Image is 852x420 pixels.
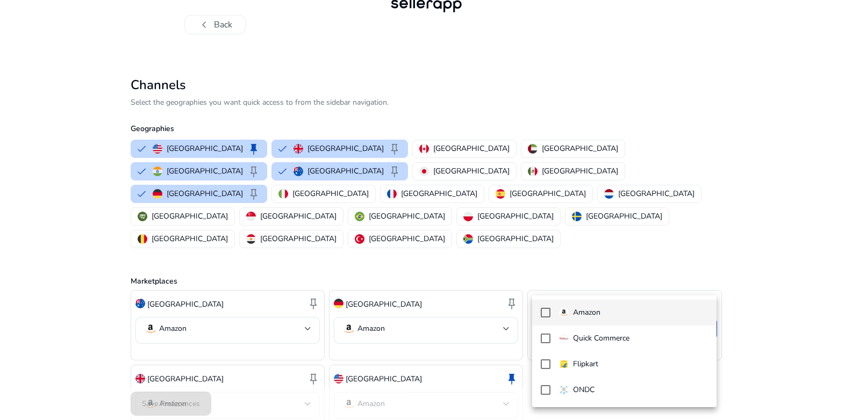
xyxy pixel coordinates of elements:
img: flipkart.svg [559,359,569,369]
img: ondc-sm.webp [559,385,569,395]
p: Quick Commerce [573,332,629,344]
p: ONDC [573,384,595,396]
p: Flipkart [573,358,598,370]
img: amazon.svg [559,308,569,317]
p: Amazon [573,307,600,318]
img: quick-commerce.gif [559,334,569,343]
